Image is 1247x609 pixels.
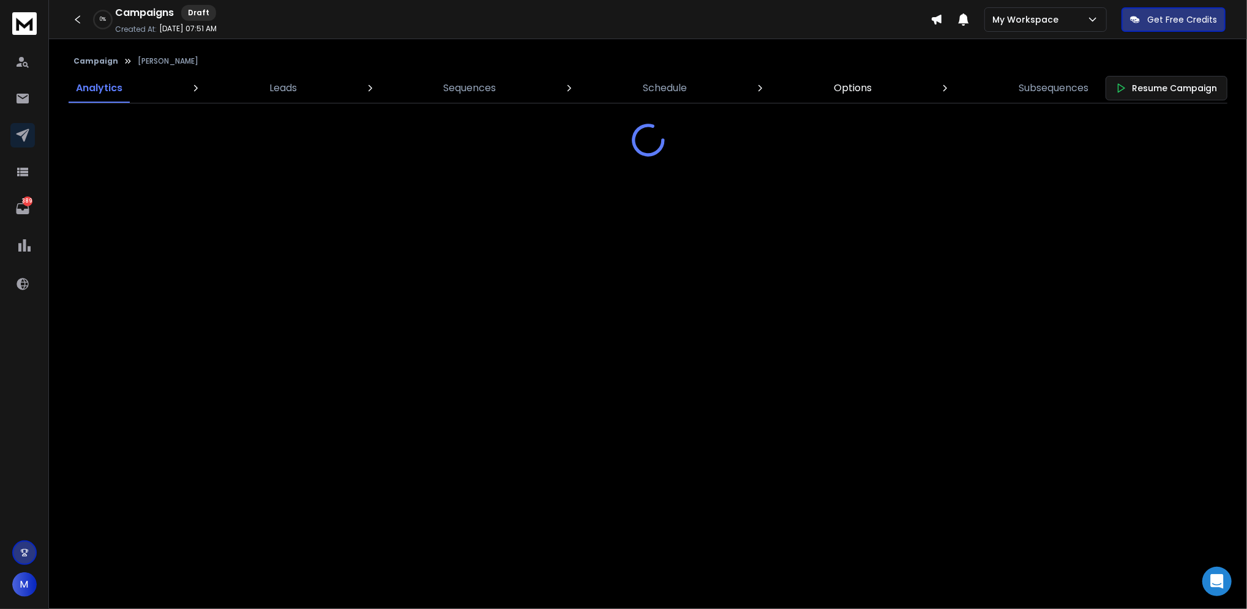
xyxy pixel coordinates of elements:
[436,73,504,103] a: Sequences
[115,24,157,34] p: Created At:
[69,73,130,103] a: Analytics
[834,81,872,95] p: Options
[635,73,694,103] a: Schedule
[159,24,217,34] p: [DATE] 07:51 AM
[444,81,496,95] p: Sequences
[12,572,37,597] button: M
[138,56,198,66] p: [PERSON_NAME]
[1011,73,1096,103] a: Subsequences
[73,56,118,66] button: Campaign
[269,81,297,95] p: Leads
[115,6,174,20] h1: Campaigns
[1106,76,1227,100] button: Resume Campaign
[23,196,32,206] p: 389
[262,73,304,103] a: Leads
[10,196,35,221] a: 389
[826,73,879,103] a: Options
[12,12,37,35] img: logo
[1122,7,1226,32] button: Get Free Credits
[100,16,106,23] p: 0 %
[992,13,1063,26] p: My Workspace
[643,81,687,95] p: Schedule
[1019,81,1088,95] p: Subsequences
[1147,13,1217,26] p: Get Free Credits
[1202,567,1232,596] div: Open Intercom Messenger
[181,5,216,21] div: Draft
[76,81,122,95] p: Analytics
